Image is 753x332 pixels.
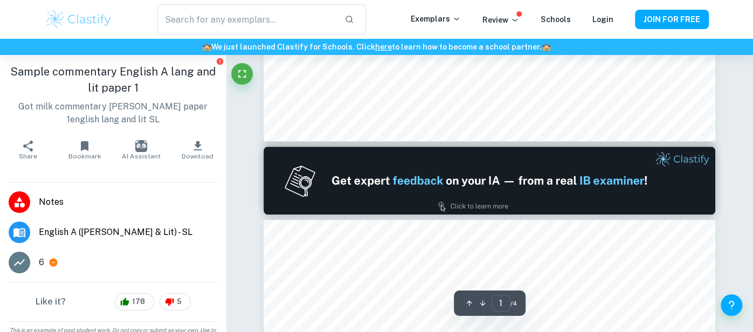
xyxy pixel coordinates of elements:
[375,43,392,51] a: here
[182,153,213,160] span: Download
[39,226,217,239] span: English A ([PERSON_NAME] & Lit) - SL
[68,153,101,160] span: Bookmark
[721,294,742,316] button: Help and Feedback
[202,43,211,51] span: 🏫
[126,296,151,307] span: 178
[9,100,217,126] p: Got milk commentary [PERSON_NAME] paper 1english lang and lit SL
[57,135,113,165] button: Bookmark
[264,147,715,215] img: Ad
[45,9,113,30] img: Clastify logo
[160,293,191,310] div: 5
[113,135,170,165] button: AI Assistant
[231,63,253,85] button: Fullscreen
[169,135,226,165] button: Download
[122,153,161,160] span: AI Assistant
[39,256,44,269] p: 6
[411,13,461,25] p: Exemplars
[216,57,224,65] button: Report issue
[510,299,517,308] span: / 4
[157,4,335,34] input: Search for any exemplars...
[19,153,37,160] span: Share
[36,295,66,308] h6: Like it?
[39,196,217,209] span: Notes
[542,43,551,51] span: 🏫
[9,64,217,96] h1: Sample commentary English A lang and lit paper 1
[135,140,147,152] img: AI Assistant
[2,41,751,53] h6: We just launched Clastify for Schools. Click to learn how to become a school partner.
[171,296,188,307] span: 5
[482,14,519,26] p: Review
[541,15,571,24] a: Schools
[592,15,613,24] a: Login
[635,10,709,29] button: JOIN FOR FREE
[115,293,154,310] div: 178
